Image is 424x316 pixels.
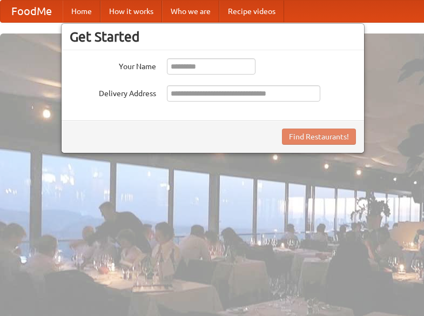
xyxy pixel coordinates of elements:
[219,1,284,22] a: Recipe videos
[100,1,162,22] a: How it works
[70,85,156,99] label: Delivery Address
[63,1,100,22] a: Home
[282,129,356,145] button: Find Restaurants!
[70,58,156,72] label: Your Name
[162,1,219,22] a: Who we are
[70,29,356,45] h3: Get Started
[1,1,63,22] a: FoodMe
